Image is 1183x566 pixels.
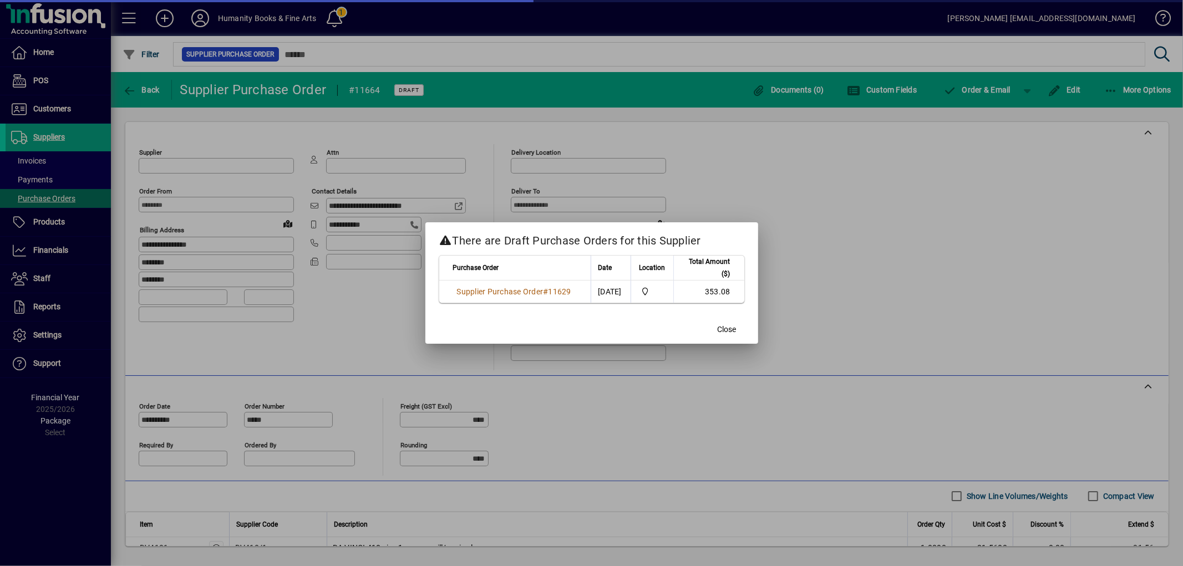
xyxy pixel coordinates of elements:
span: Supplier Purchase Order [457,287,544,296]
span: Date [598,262,612,274]
span: Location [639,262,665,274]
span: Purchase Order [453,262,499,274]
td: 353.08 [673,281,744,303]
span: Humanity Books & Fine Art Supplies [638,285,667,298]
button: Close [709,319,745,339]
span: # [543,287,548,296]
span: Close [718,324,737,335]
td: [DATE] [591,281,631,303]
span: 11629 [549,287,571,296]
h2: There are Draft Purchase Orders for this Supplier [425,222,758,254]
span: Total Amount ($) [681,256,730,280]
a: Supplier Purchase Order#11629 [453,285,575,298]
